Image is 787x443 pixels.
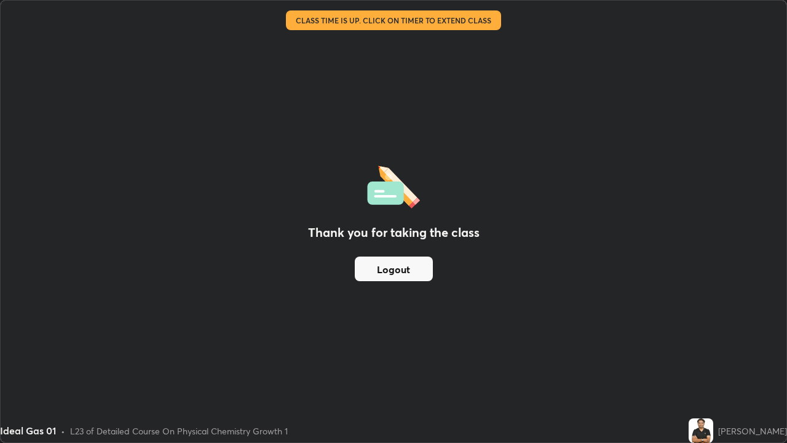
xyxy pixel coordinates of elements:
img: 61b8cc34d08742a995870d73e30419f3.jpg [689,418,713,443]
button: Logout [355,257,433,281]
h2: Thank you for taking the class [308,223,480,242]
div: L23 of Detailed Course On Physical Chemistry Growth 1 [70,425,288,437]
div: [PERSON_NAME] [718,425,787,437]
img: offlineFeedback.1438e8b3.svg [367,162,420,209]
div: • [61,425,65,437]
